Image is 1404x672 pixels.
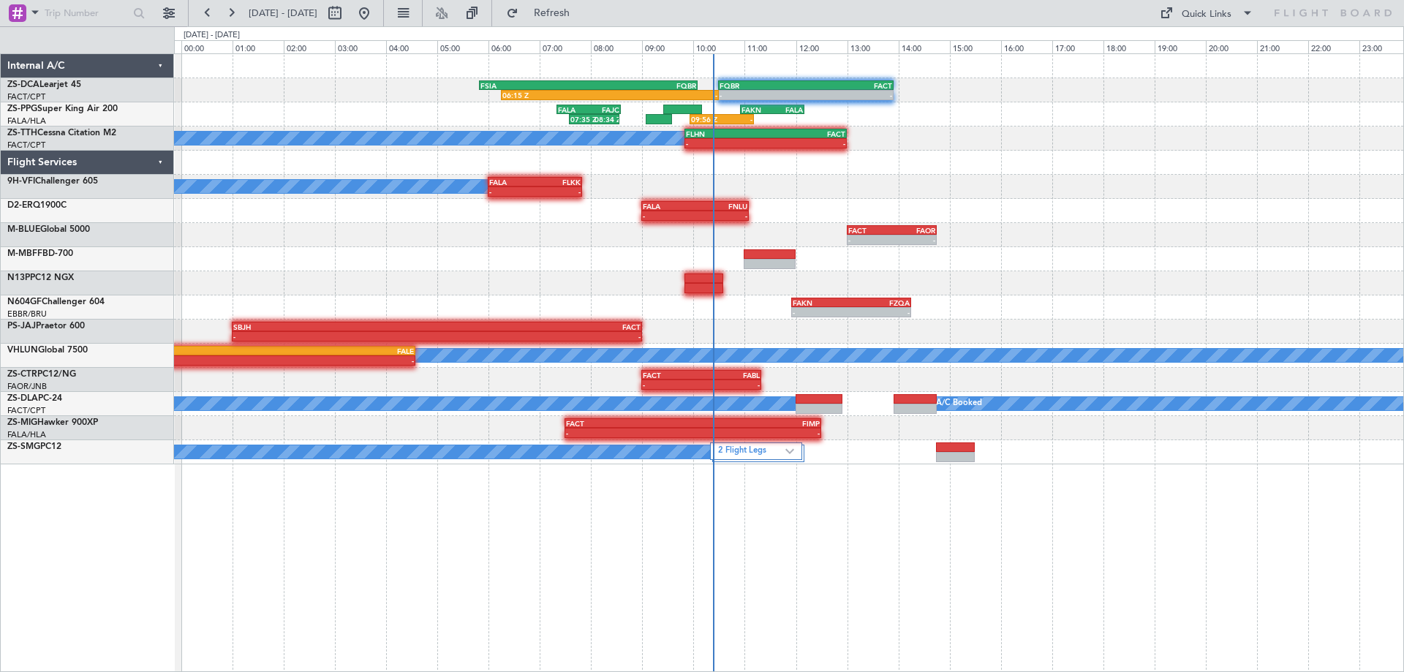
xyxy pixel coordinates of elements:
div: 04:00 [386,40,437,53]
span: ZS-CTR [7,370,37,379]
a: N13PPC12 NGX [7,273,74,282]
div: - [686,139,766,148]
div: 18:00 [1103,40,1155,53]
div: FQBR [720,81,806,90]
span: PS-JAJ [7,322,36,331]
div: - [891,235,935,244]
div: 06:00 [488,40,540,53]
div: FAKN [741,105,772,114]
span: N13P [7,273,30,282]
span: N604GF [7,298,42,306]
div: FLKK [535,178,581,186]
a: ZS-PPGSuper King Air 200 [7,105,118,113]
div: 09:56 Z [691,115,722,124]
div: FACT [766,129,845,138]
div: 06:15 Z [502,91,610,99]
div: FALA [489,178,535,186]
div: 02:00 [284,40,335,53]
span: [DATE] - [DATE] [249,7,317,20]
span: Refresh [521,8,583,18]
div: 10:00 [693,40,744,53]
a: EBBR/BRU [7,309,47,320]
div: FAJC [589,105,619,114]
div: FACT [437,322,641,331]
div: FSIA [480,81,588,90]
div: FACT [566,419,692,428]
div: - [806,91,892,99]
div: - [610,91,717,99]
div: FALE [116,347,414,355]
span: M-BLUE [7,225,40,234]
div: - [566,429,692,437]
div: 14:00 [899,40,950,53]
div: - [793,308,851,317]
div: - [693,429,820,437]
div: FNLU [695,202,747,211]
span: D2-ERQ [7,201,40,210]
div: FACT [806,81,892,90]
a: ZS-DLAPC-24 [7,394,62,403]
div: FIMP [693,419,820,428]
a: FALA/HLA [7,116,46,127]
div: SBJH [233,322,437,331]
div: - [535,187,581,196]
span: ZS-DLA [7,394,38,403]
div: 01:00 [233,40,284,53]
span: ZS-TTH [7,129,37,137]
div: - [720,91,806,99]
div: 00:00 [181,40,233,53]
div: FACT [848,226,892,235]
a: ZS-SMGPC12 [7,442,61,451]
button: Refresh [499,1,587,25]
div: FALA [643,202,695,211]
div: 09:00 [642,40,693,53]
div: 08:34 Z [595,115,619,124]
a: M-BLUEGlobal 5000 [7,225,90,234]
div: 22:00 [1308,40,1359,53]
div: [DATE] - [DATE] [184,29,240,42]
a: ZS-MIGHawker 900XP [7,418,98,427]
a: PS-JAJPraetor 600 [7,322,85,331]
div: - [848,235,892,244]
span: M-MBFF [7,249,42,258]
div: FLHN [686,129,766,138]
div: 07:35 Z [570,115,595,124]
a: ZS-TTHCessna Citation M2 [7,129,116,137]
a: FAOR/JNB [7,381,47,392]
div: FZQA [851,298,910,307]
a: FALA/HLA [7,429,46,440]
div: - [851,308,910,317]
div: - [766,139,845,148]
a: FACT/CPT [7,91,45,102]
div: 07:00 [540,40,591,53]
div: FAKN [793,298,851,307]
div: A/C Booked [936,393,982,415]
span: 9H-VFI [7,177,35,186]
div: - [695,211,747,220]
div: 17:00 [1052,40,1103,53]
span: ZS-DCA [7,80,39,89]
span: ZS-SMG [7,442,40,451]
div: - [722,115,752,124]
div: 16:00 [1001,40,1052,53]
div: FACT [643,371,701,380]
a: 9H-VFIChallenger 605 [7,177,98,186]
div: - [116,356,414,365]
div: - [701,380,760,389]
div: FALA [558,105,589,114]
div: FQBR [589,81,696,90]
div: 08:00 [591,40,642,53]
div: 20:00 [1206,40,1257,53]
div: 13:00 [848,40,899,53]
div: Quick Links [1182,7,1231,22]
div: 15:00 [950,40,1001,53]
a: D2-ERQ1900C [7,201,67,210]
span: VHLUN [7,346,38,355]
button: Quick Links [1152,1,1261,25]
div: 11:00 [744,40,796,53]
img: arrow-gray.svg [785,448,794,454]
div: - [437,332,641,341]
div: - [643,211,695,220]
span: ZS-MIG [7,418,37,427]
div: 21:00 [1257,40,1308,53]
